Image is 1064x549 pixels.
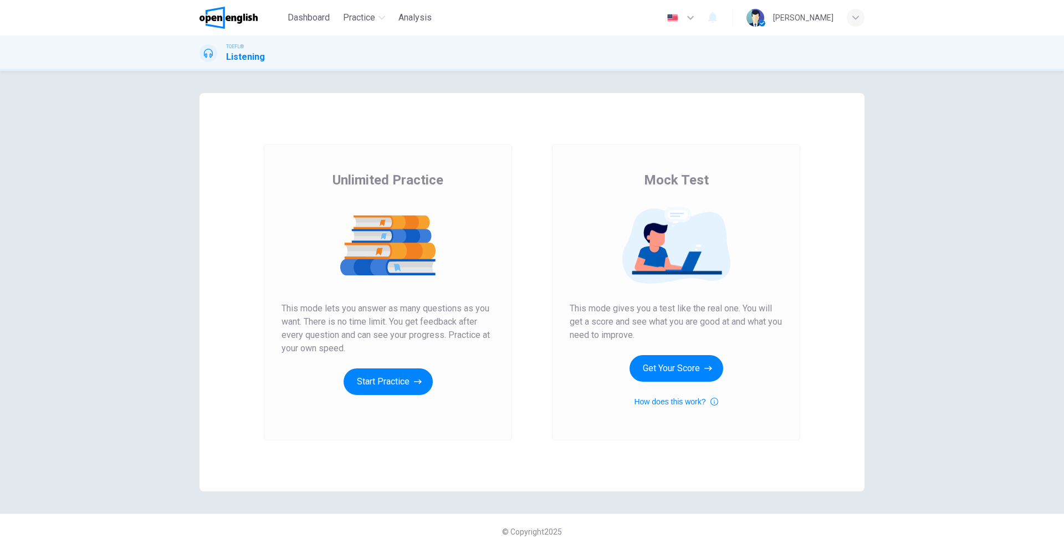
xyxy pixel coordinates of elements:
button: Start Practice [344,368,433,395]
img: OpenEnglish logo [199,7,258,29]
img: Profile picture [746,9,764,27]
button: Dashboard [283,8,334,28]
span: This mode lets you answer as many questions as you want. There is no time limit. You get feedback... [282,302,494,355]
span: Analysis [398,11,432,24]
button: Analysis [394,8,436,28]
span: © Copyright 2025 [502,527,562,536]
button: Practice [339,8,390,28]
span: Dashboard [288,11,330,24]
span: TOEFL® [226,43,244,50]
img: en [666,14,679,22]
button: How does this work? [634,395,718,408]
span: This mode gives you a test like the real one. You will get a score and see what you are good at a... [570,302,782,342]
a: OpenEnglish logo [199,7,283,29]
span: Mock Test [644,171,709,189]
span: Practice [343,11,375,24]
span: Unlimited Practice [332,171,443,189]
div: [PERSON_NAME] [773,11,833,24]
button: Get Your Score [630,355,723,382]
h1: Listening [226,50,265,64]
